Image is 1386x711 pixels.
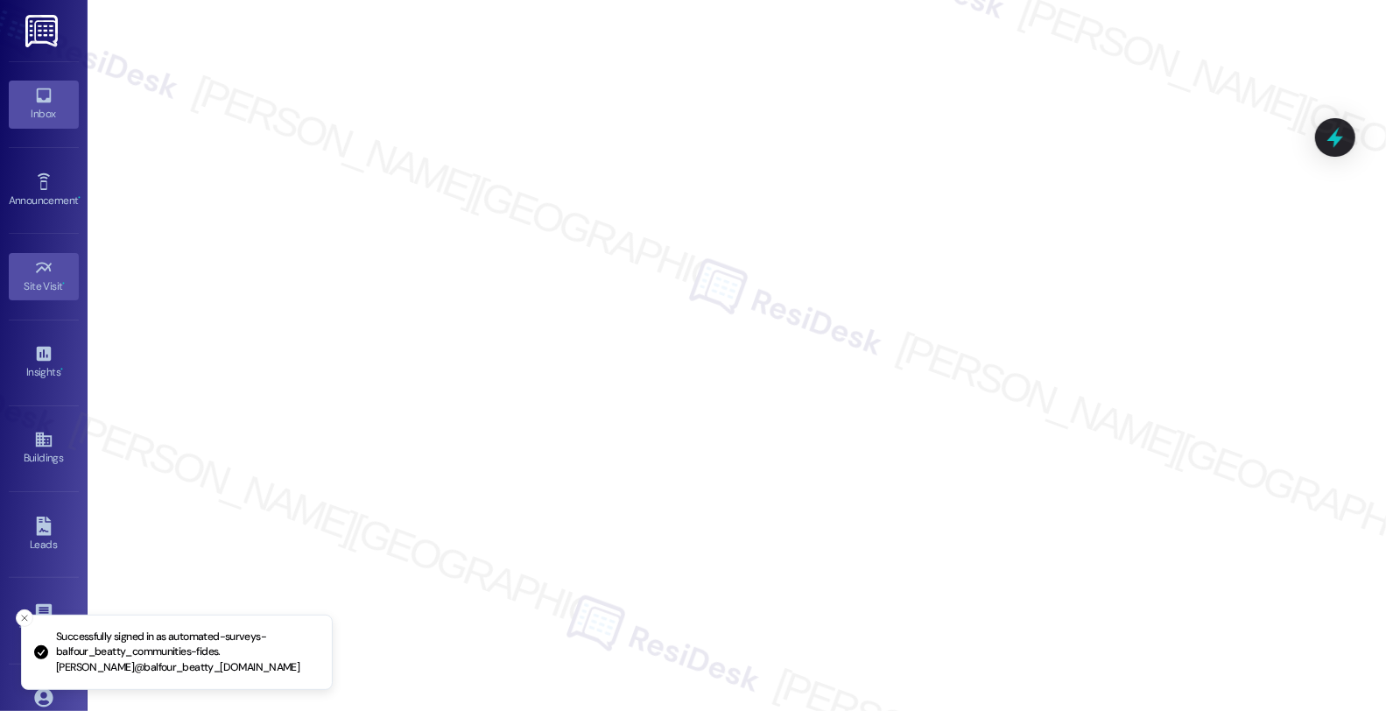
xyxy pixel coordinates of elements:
[9,425,79,472] a: Buildings
[9,339,79,386] a: Insights •
[25,15,61,47] img: ResiDesk Logo
[78,192,81,204] span: •
[9,81,79,128] a: Inbox
[63,278,66,290] span: •
[9,597,79,644] a: Templates •
[60,363,63,376] span: •
[56,630,318,676] p: Successfully signed in as automated-surveys-balfour_beatty_communities-fides.[PERSON_NAME]@balfou...
[16,609,33,627] button: Close toast
[9,511,79,559] a: Leads
[9,253,79,300] a: Site Visit •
